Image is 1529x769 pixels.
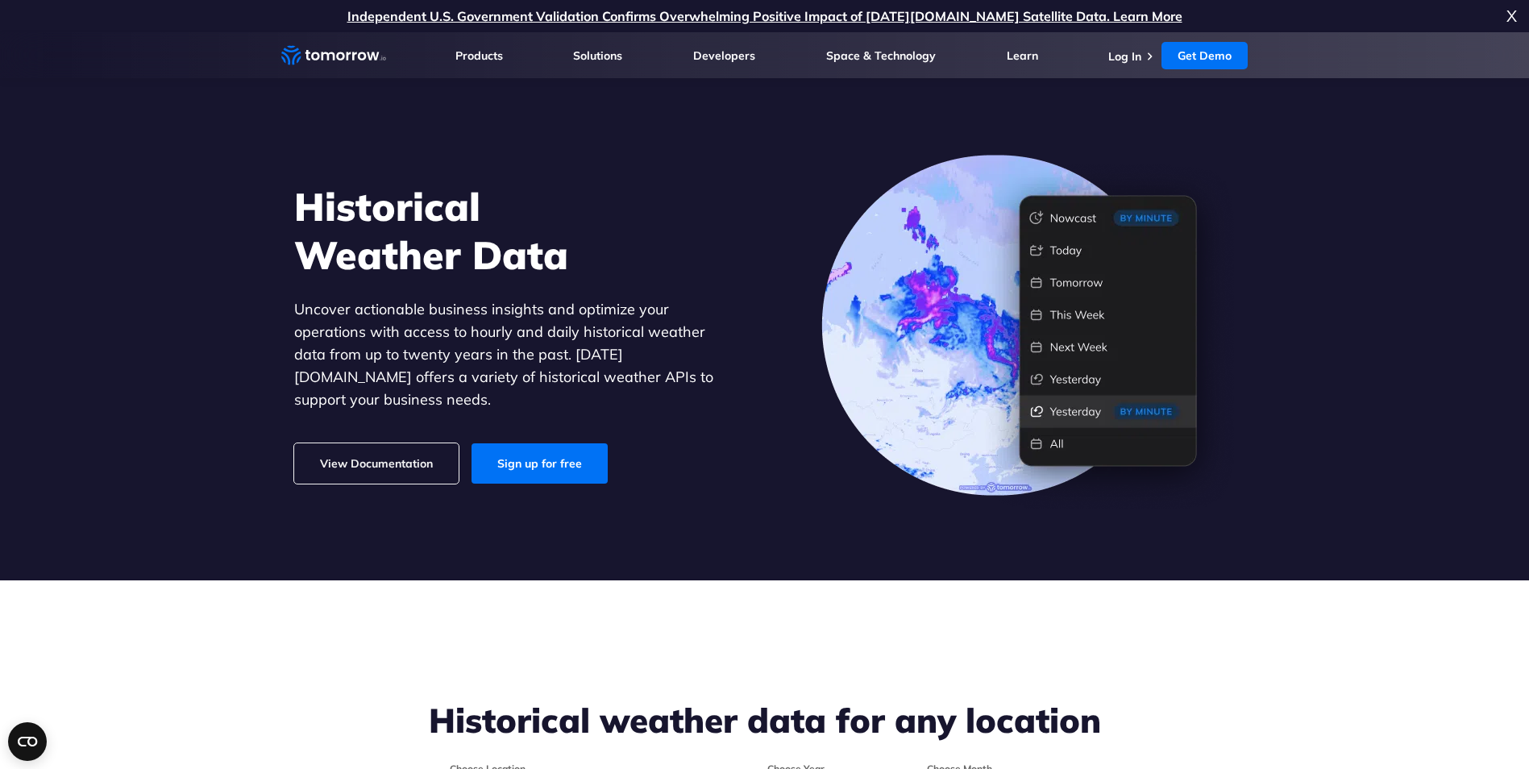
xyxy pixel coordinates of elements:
a: Space & Technology [826,48,936,63]
a: Home link [281,44,386,68]
a: Log In [1108,49,1141,64]
a: Learn [1007,48,1038,63]
a: Products [455,48,503,63]
a: Independent U.S. Government Validation Confirms Overwhelming Positive Impact of [DATE][DOMAIN_NAM... [347,8,1182,24]
button: Open CMP widget [8,722,47,761]
a: View Documentation [294,443,459,484]
a: Sign up for free [472,443,608,484]
h1: Historical Weather Data [294,182,737,279]
a: Developers [693,48,755,63]
h2: Historical weather data for any location [281,701,1249,740]
a: Solutions [573,48,622,63]
a: Get Demo [1161,42,1248,69]
p: Uncover actionable business insights and optimize your operations with access to hourly and daily... [294,298,737,411]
